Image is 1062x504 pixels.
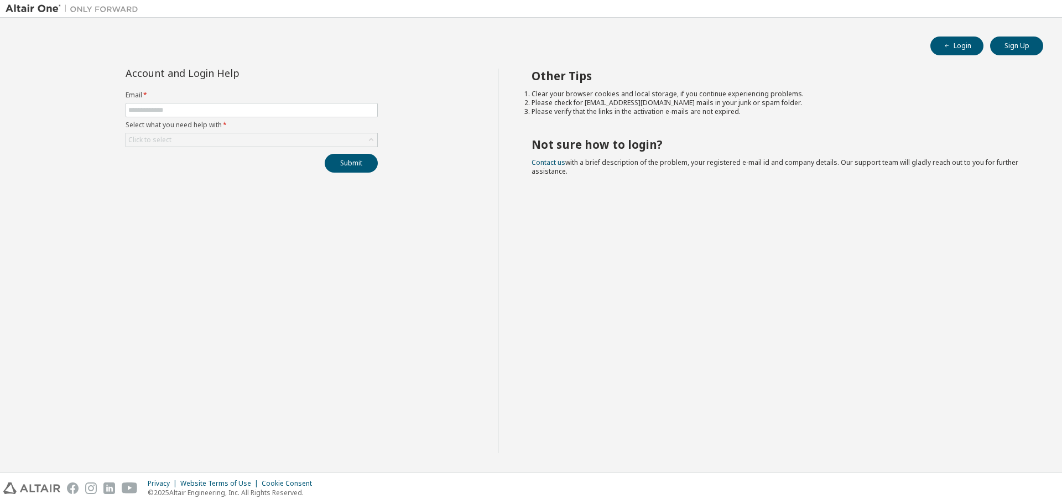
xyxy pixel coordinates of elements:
button: Submit [325,154,378,173]
button: Sign Up [990,37,1043,55]
p: © 2025 Altair Engineering, Inc. All Rights Reserved. [148,488,319,497]
li: Clear your browser cookies and local storage, if you continue experiencing problems. [532,90,1024,98]
div: Click to select [128,136,171,144]
div: Cookie Consent [262,479,319,488]
div: Click to select [126,133,377,147]
div: Website Terms of Use [180,479,262,488]
img: instagram.svg [85,482,97,494]
span: with a brief description of the problem, your registered e-mail id and company details. Our suppo... [532,158,1018,176]
h2: Not sure how to login? [532,137,1024,152]
label: Select what you need help with [126,121,378,129]
img: Altair One [6,3,144,14]
img: linkedin.svg [103,482,115,494]
div: Privacy [148,479,180,488]
h2: Other Tips [532,69,1024,83]
div: Account and Login Help [126,69,327,77]
img: youtube.svg [122,482,138,494]
a: Contact us [532,158,565,167]
img: altair_logo.svg [3,482,60,494]
label: Email [126,91,378,100]
button: Login [930,37,983,55]
li: Please verify that the links in the activation e-mails are not expired. [532,107,1024,116]
li: Please check for [EMAIL_ADDRESS][DOMAIN_NAME] mails in your junk or spam folder. [532,98,1024,107]
img: facebook.svg [67,482,79,494]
